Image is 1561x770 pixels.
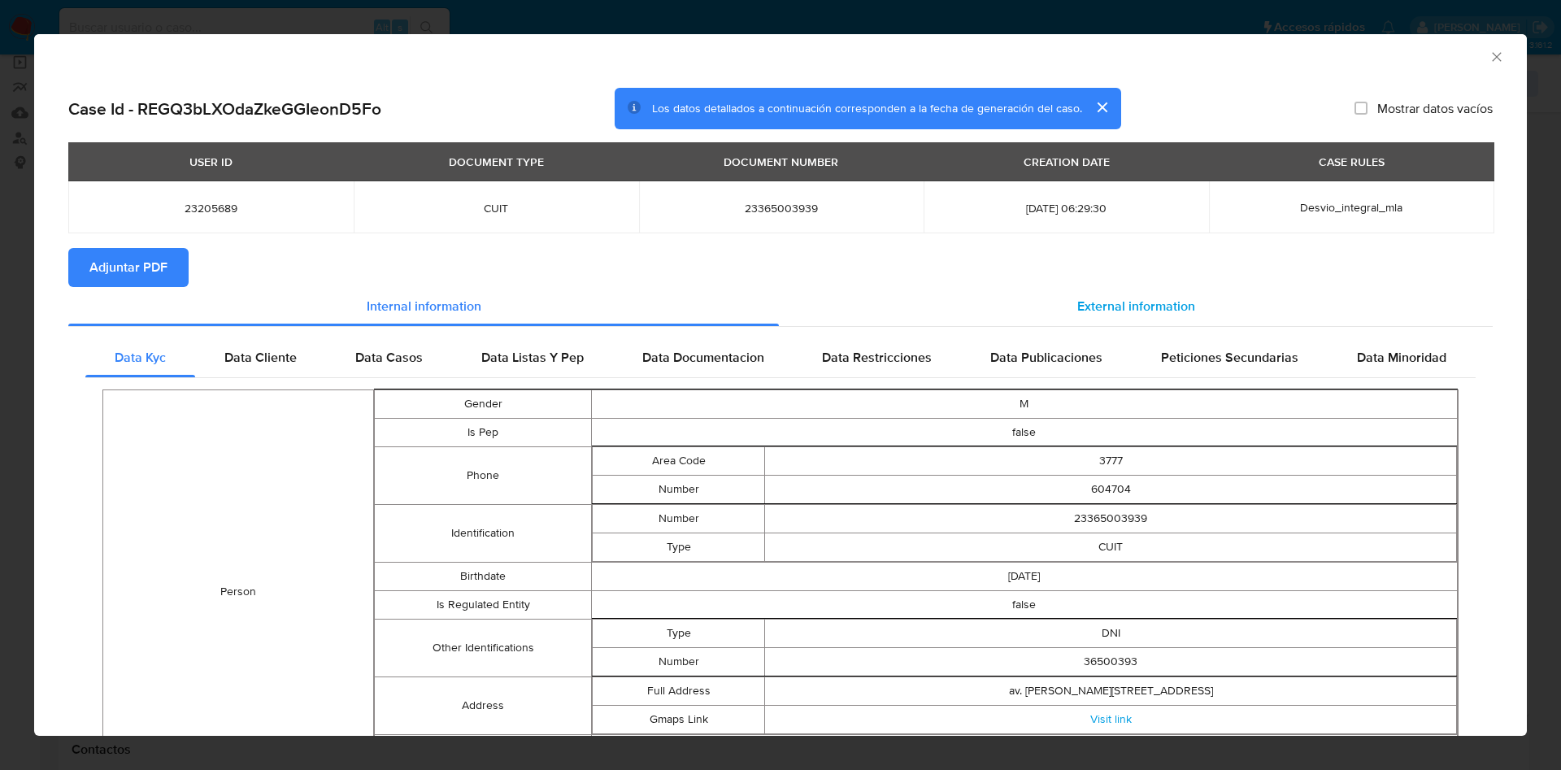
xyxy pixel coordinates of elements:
[68,98,381,119] h2: Case Id - REGQ3bLXOdaZkeGGIeonD5Fo
[592,504,765,533] td: Number
[1300,199,1402,215] span: Desvio_integral_mla
[85,338,1476,377] div: Detailed internal info
[659,201,905,215] span: 23365003939
[439,148,554,176] div: DOCUMENT TYPE
[68,287,1493,326] div: Detailed info
[822,348,932,367] span: Data Restricciones
[1377,100,1493,116] span: Mostrar datos vacíos
[1161,348,1298,367] span: Peticiones Secundarias
[88,201,334,215] span: 23205689
[1082,88,1121,127] button: cerrar
[765,504,1457,533] td: 23365003939
[375,418,591,446] td: Is Pep
[765,533,1457,561] td: CUIT
[375,734,591,763] td: Nationality
[1077,297,1195,315] span: External information
[375,389,591,418] td: Gender
[1357,348,1446,367] span: Data Minoridad
[224,348,297,367] span: Data Cliente
[373,201,620,215] span: CUIT
[34,34,1527,736] div: closure-recommendation-modal
[592,676,765,705] td: Full Address
[1090,711,1132,727] a: Visit link
[89,250,167,285] span: Adjuntar PDF
[765,475,1457,503] td: 604704
[355,348,423,367] span: Data Casos
[592,475,765,503] td: Number
[375,504,591,562] td: Identification
[642,348,764,367] span: Data Documentacion
[481,348,584,367] span: Data Listas Y Pep
[180,148,242,176] div: USER ID
[1354,102,1368,115] input: Mostrar datos vacíos
[591,590,1457,619] td: false
[714,148,848,176] div: DOCUMENT NUMBER
[765,446,1457,475] td: 3777
[943,201,1189,215] span: [DATE] 06:29:30
[592,619,765,647] td: Type
[765,619,1457,647] td: DNI
[592,446,765,475] td: Area Code
[375,619,591,676] td: Other Identifications
[591,418,1457,446] td: false
[375,446,591,504] td: Phone
[591,562,1457,590] td: [DATE]
[592,705,765,733] td: Gmaps Link
[1014,148,1120,176] div: CREATION DATE
[375,590,591,619] td: Is Regulated Entity
[591,389,1457,418] td: M
[592,533,765,561] td: Type
[591,734,1457,763] td: AR
[1309,148,1394,176] div: CASE RULES
[592,647,765,676] td: Number
[115,348,166,367] span: Data Kyc
[375,562,591,590] td: Birthdate
[765,647,1457,676] td: 36500393
[990,348,1102,367] span: Data Publicaciones
[1489,49,1503,63] button: Cerrar ventana
[765,676,1457,705] td: av. [PERSON_NAME][STREET_ADDRESS]
[68,248,189,287] button: Adjuntar PDF
[375,676,591,734] td: Address
[367,297,481,315] span: Internal information
[652,100,1082,116] span: Los datos detallados a continuación corresponden a la fecha de generación del caso.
